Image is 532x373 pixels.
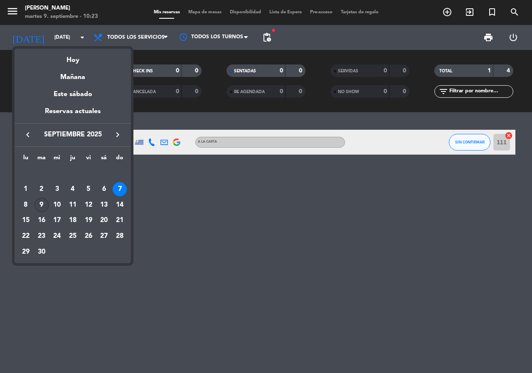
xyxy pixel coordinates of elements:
td: 15 de septiembre de 2025 [18,212,34,228]
td: 10 de septiembre de 2025 [49,197,65,213]
div: 8 [19,198,33,212]
td: 23 de septiembre de 2025 [34,228,49,244]
div: 12 [81,198,96,212]
div: 5 [81,182,96,196]
th: martes [34,153,49,166]
div: Mañana [15,66,131,83]
td: 21 de septiembre de 2025 [112,212,128,228]
td: 5 de septiembre de 2025 [81,181,96,197]
td: 11 de septiembre de 2025 [65,197,81,213]
td: 26 de septiembre de 2025 [81,228,96,244]
div: 13 [97,198,111,212]
i: keyboard_arrow_right [113,130,123,140]
div: 9 [34,198,49,212]
td: 30 de septiembre de 2025 [34,244,49,260]
div: 6 [97,182,111,196]
td: 9 de septiembre de 2025 [34,197,49,213]
div: Hoy [15,49,131,66]
div: 27 [97,229,111,243]
div: 28 [113,229,127,243]
td: 7 de septiembre de 2025 [112,181,128,197]
th: domingo [112,153,128,166]
td: 14 de septiembre de 2025 [112,197,128,213]
div: Este sábado [15,83,131,106]
button: keyboard_arrow_left [20,129,35,140]
div: 10 [50,198,64,212]
td: 18 de septiembre de 2025 [65,212,81,228]
th: miércoles [49,153,65,166]
td: 13 de septiembre de 2025 [96,197,112,213]
div: 20 [97,213,111,227]
div: 3 [50,182,64,196]
div: 30 [34,245,49,259]
td: 16 de septiembre de 2025 [34,212,49,228]
div: 1 [19,182,33,196]
th: sábado [96,153,112,166]
div: 2 [34,182,49,196]
th: jueves [65,153,81,166]
td: 19 de septiembre de 2025 [81,212,96,228]
td: 28 de septiembre de 2025 [112,228,128,244]
td: 29 de septiembre de 2025 [18,244,34,260]
td: 4 de septiembre de 2025 [65,181,81,197]
div: 17 [50,213,64,227]
td: 20 de septiembre de 2025 [96,212,112,228]
div: 7 [113,182,127,196]
div: 15 [19,213,33,227]
i: keyboard_arrow_left [23,130,33,140]
td: 25 de septiembre de 2025 [65,228,81,244]
button: keyboard_arrow_right [110,129,125,140]
div: 16 [34,213,49,227]
div: 29 [19,245,33,259]
td: 27 de septiembre de 2025 [96,228,112,244]
div: 21 [113,213,127,227]
td: 2 de septiembre de 2025 [34,181,49,197]
div: 26 [81,229,96,243]
td: 3 de septiembre de 2025 [49,181,65,197]
div: 19 [81,213,96,227]
td: 22 de septiembre de 2025 [18,228,34,244]
div: Reservas actuales [15,106,131,123]
th: lunes [18,153,34,166]
td: 8 de septiembre de 2025 [18,197,34,213]
td: SEP. [18,166,128,181]
td: 1 de septiembre de 2025 [18,181,34,197]
div: 22 [19,229,33,243]
div: 25 [66,229,80,243]
td: 24 de septiembre de 2025 [49,228,65,244]
div: 14 [113,198,127,212]
div: 4 [66,182,80,196]
div: 18 [66,213,80,227]
td: 6 de septiembre de 2025 [96,181,112,197]
span: septiembre 2025 [35,129,110,140]
th: viernes [81,153,96,166]
div: 24 [50,229,64,243]
td: 17 de septiembre de 2025 [49,212,65,228]
div: 11 [66,198,80,212]
td: 12 de septiembre de 2025 [81,197,96,213]
div: 23 [34,229,49,243]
